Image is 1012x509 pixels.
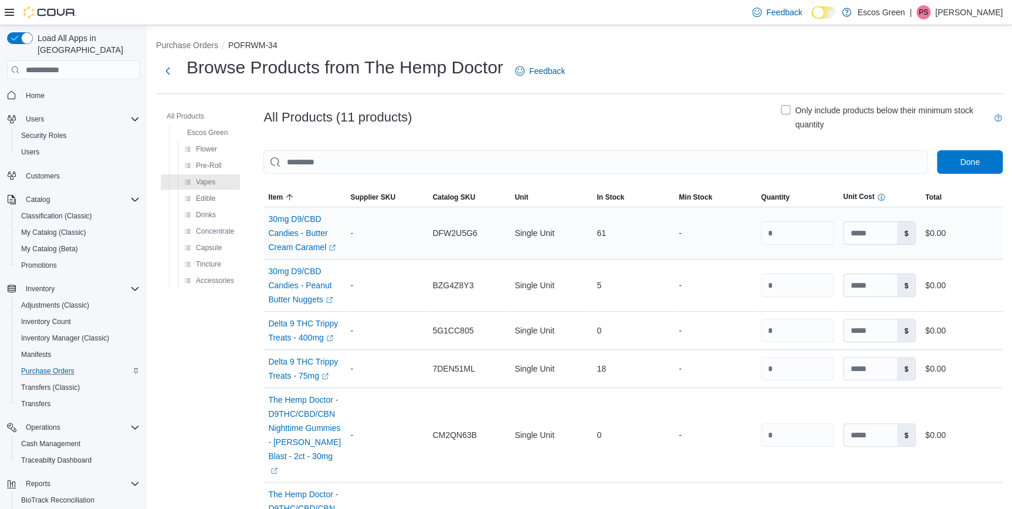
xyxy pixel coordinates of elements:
span: Users [26,114,44,124]
nav: An example of EuiBreadcrumbs [156,39,1003,53]
span: BZG4Z8Y3 [432,278,473,292]
a: Transfers [16,397,55,411]
svg: External link [270,467,277,474]
a: Feedback [510,59,570,83]
button: Escos Green [171,126,232,140]
span: Inventory Manager (Classic) [16,331,140,345]
button: Promotions [12,257,144,274]
button: Reports [2,476,144,492]
span: BioTrack Reconciliation [16,493,140,507]
span: Operations [21,420,140,434]
span: Supplier SKU [350,193,395,202]
span: Item [268,193,283,202]
button: Reports [21,477,55,491]
span: Tincture [196,259,221,269]
div: - [346,423,428,447]
span: Classification (Classic) [16,209,140,223]
button: Total [920,188,1003,207]
p: [PERSON_NAME] [935,5,1003,19]
div: Single Unit [510,221,592,245]
button: BioTrack Reconciliation [12,492,144,508]
label: $ [897,424,915,446]
div: $0.00 [920,319,1003,342]
span: Inventory [21,282,140,296]
span: Escos Green [187,128,228,137]
span: Edible [196,194,215,203]
svg: External link [321,373,329,380]
span: Accessories [196,276,234,285]
input: Dark Mode [811,6,836,19]
span: Total [925,193,942,202]
a: Adjustments (Classic) [16,298,94,312]
div: Single Unit [510,357,592,380]
span: Users [16,145,140,159]
a: Manifests [16,348,56,362]
span: Users [21,112,140,126]
span: Promotions [21,261,57,270]
span: Cash Management [16,437,140,451]
a: My Catalog (Beta) [16,242,83,256]
span: - [679,278,682,292]
span: Load All Apps in [GEOGRAPHIC_DATA] [33,32,140,56]
span: Concentrate [196,227,234,236]
button: Classification (Classic) [12,208,144,224]
button: In Stock [592,188,674,207]
button: Catalog SKU [428,188,510,207]
a: Traceabilty Dashboard [16,453,96,467]
span: Transfers (Classic) [16,380,140,395]
div: 0 [592,423,674,447]
button: Catalog [2,191,144,208]
span: Pre-Roll [196,161,221,170]
span: Inventory Count [21,317,71,326]
a: 30mg D9/CBD Candies - Peanut Butter NuggetsExternal link [268,264,341,306]
div: Peyton Sweet [916,5,930,19]
span: Adjustments (Classic) [21,301,89,310]
a: Promotions [16,258,62,272]
button: Purchase Orders [156,41,218,50]
button: Adjustments (Classic) [12,297,144,314]
span: All Products [167,112,204,121]
div: - [346,357,428,380]
span: Catalog [26,195,50,204]
button: Transfers (Classic) [12,379,144,396]
span: Traceabilty Dashboard [21,456,92,465]
span: My Catalog (Beta) [21,244,78,254]
span: Traceabilty Dashboard [16,453,140,467]
button: Accessories [180,274,239,288]
a: Classification (Classic) [16,209,97,223]
a: Security Roles [16,129,71,143]
span: Transfers (Classic) [21,383,80,392]
span: - [679,428,682,442]
span: Manifests [16,348,140,362]
img: Cova [23,6,76,18]
button: Edible [180,191,220,205]
span: 5G1CC805 [432,323,473,338]
svg: External link [329,244,336,251]
h1: Browse Products from The Hemp Doctor [187,56,503,79]
div: Unit Cost [843,192,886,202]
span: Inventory Count [16,315,140,329]
span: Users [21,147,39,157]
button: Security Roles [12,127,144,144]
a: Customers [21,169,65,183]
button: Catalog [21,193,55,207]
span: Inventory [26,284,55,294]
label: $ [897,358,915,380]
button: Concentrate [180,224,239,238]
button: Min Stock [674,188,756,207]
span: Unit [515,193,528,202]
button: Inventory Count [12,314,144,330]
p: | [909,5,912,19]
a: 30mg D9/CBD Candies - Butter Cream CaramelExternal link [268,212,341,254]
a: Users [16,145,44,159]
div: $0.00 [920,221,1003,245]
button: Done [937,150,1003,174]
button: Operations [2,419,144,436]
button: Unit CostWarning [838,187,920,207]
span: Feedback [529,65,565,77]
span: BioTrack Reconciliation [21,495,94,505]
span: Capsule [196,243,222,252]
div: 5 [592,274,674,297]
span: Customers [26,171,60,181]
svg: Warning [876,193,886,202]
